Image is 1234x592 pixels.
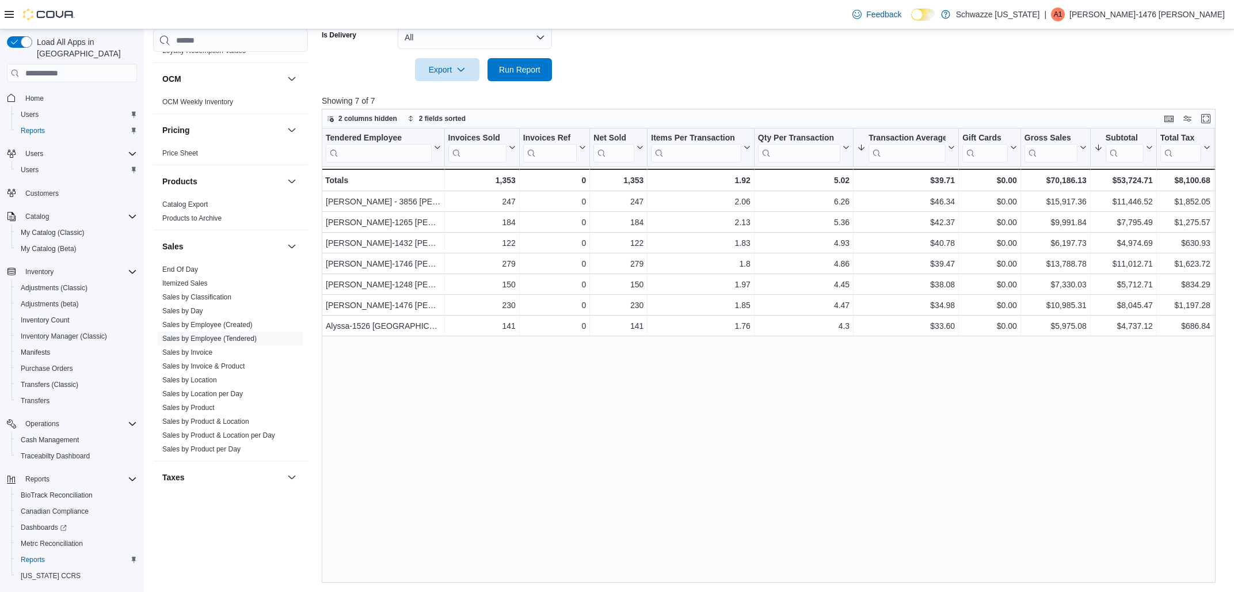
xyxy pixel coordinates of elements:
[162,200,208,208] a: Catalog Export
[12,344,142,360] button: Manifests
[448,257,515,271] div: 279
[12,123,142,139] button: Reports
[857,278,955,292] div: $38.08
[1069,7,1225,21] p: [PERSON_NAME]-1476 [PERSON_NAME]
[16,521,137,534] span: Dashboards
[21,187,63,200] a: Customers
[285,174,299,188] button: Products
[21,210,137,223] span: Catalog
[162,98,233,106] a: OCM Weekly Inventory
[21,507,89,516] span: Canadian Compliance
[1160,133,1210,162] button: Total Tax
[162,200,208,209] span: Catalog Export
[16,329,137,343] span: Inventory Manager (Classic)
[21,555,45,564] span: Reports
[1094,173,1153,187] div: $53,724.71
[962,195,1017,209] div: $0.00
[1094,133,1153,162] button: Subtotal
[322,31,356,40] label: Is Delivery
[962,133,1008,144] div: Gift Cards
[12,393,142,409] button: Transfers
[322,112,402,126] button: 2 columns hidden
[326,195,441,209] div: [PERSON_NAME] - 3856 [PERSON_NAME]
[1054,7,1062,21] span: A1
[162,149,198,157] a: Price Sheet
[326,133,432,162] div: Tendered Employee
[285,240,299,253] button: Sales
[1160,133,1201,162] div: Total Tax
[523,237,586,251] div: 0
[25,212,49,221] span: Catalog
[12,107,142,123] button: Users
[21,417,64,431] button: Operations
[162,404,215,412] a: Sales by Product
[1094,195,1153,209] div: $11,446.52
[12,503,142,519] button: Canadian Compliance
[758,257,850,271] div: 4.86
[21,491,93,500] span: BioTrack Reconciliation
[25,267,54,276] span: Inventory
[962,133,1017,162] button: Gift Cards
[593,133,634,162] div: Net Sold
[651,320,751,333] div: 1.76
[21,265,58,279] button: Inventory
[162,472,283,483] button: Taxes
[523,320,586,333] div: 0
[153,95,308,113] div: OCM
[16,537,137,551] span: Metrc Reconciliation
[758,299,850,313] div: 4.47
[16,163,137,177] span: Users
[21,110,39,119] span: Users
[162,472,185,483] h3: Taxes
[16,378,83,392] a: Transfers (Classic)
[322,95,1225,107] p: Showing 7 of 7
[869,133,946,162] div: Transaction Average
[162,293,231,302] span: Sales by Classification
[758,173,850,187] div: 5.02
[1180,112,1194,126] button: Display options
[1024,133,1077,144] div: Gross Sales
[21,90,137,105] span: Home
[16,124,137,138] span: Reports
[21,364,73,373] span: Purchase Orders
[162,390,243,398] a: Sales by Location per Day
[487,58,552,81] button: Run Report
[338,114,397,123] span: 2 columns hidden
[593,320,643,333] div: 141
[162,241,184,252] h3: Sales
[651,133,741,162] div: Items Per Transaction
[21,348,50,357] span: Manifests
[21,472,54,486] button: Reports
[962,216,1017,230] div: $0.00
[285,72,299,86] button: OCM
[16,362,78,375] a: Purchase Orders
[1160,133,1201,144] div: Total Tax
[857,299,955,313] div: $34.98
[593,133,634,144] div: Net Sold
[25,149,43,158] span: Users
[1160,257,1210,271] div: $1,623.72
[1160,299,1210,313] div: $1,197.28
[12,280,142,296] button: Adjustments (Classic)
[12,328,142,344] button: Inventory Manager (Classic)
[593,195,643,209] div: 247
[21,92,48,105] a: Home
[857,320,955,333] div: $33.60
[12,432,142,448] button: Cash Management
[162,73,181,85] h3: OCM
[962,133,1008,162] div: Gift Card Sales
[2,89,142,106] button: Home
[857,257,955,271] div: $39.47
[1094,299,1153,313] div: $8,045.47
[16,449,137,463] span: Traceabilty Dashboard
[12,448,142,464] button: Traceabilty Dashboard
[448,173,515,187] div: 1,353
[448,299,515,313] div: 230
[857,237,955,251] div: $40.78
[21,299,79,309] span: Adjustments (beta)
[16,297,137,311] span: Adjustments (beta)
[2,146,142,162] button: Users
[12,162,142,178] button: Users
[21,417,137,431] span: Operations
[448,278,515,292] div: 150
